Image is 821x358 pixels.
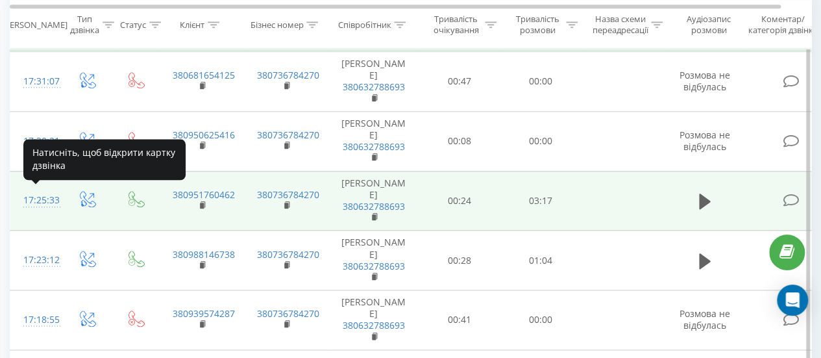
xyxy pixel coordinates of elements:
td: [PERSON_NAME] [328,171,419,231]
td: [PERSON_NAME] [328,231,419,290]
div: 17:31:07 [23,69,49,94]
td: 00:47 [419,52,500,112]
a: 380632788693 [343,319,405,331]
div: 17:18:55 [23,307,49,333]
a: 380736784270 [257,188,319,201]
div: Тривалість очікування [430,14,482,36]
div: Аудіозапис розмови [677,14,740,36]
div: Бізнес номер [250,19,303,30]
td: 00:08 [419,111,500,171]
td: [PERSON_NAME] [328,52,419,112]
a: 380736784270 [257,248,319,261]
div: Натисніть, щоб відкрити картку дзвінка [23,139,186,180]
td: 00:24 [419,171,500,231]
td: 00:00 [500,111,582,171]
td: [PERSON_NAME] [328,290,419,350]
a: 380632788693 [343,260,405,272]
div: Open Intercom Messenger [777,285,808,316]
td: 00:41 [419,290,500,350]
td: 00:00 [500,52,582,112]
a: 380632788693 [343,140,405,153]
div: 17:30:21 [23,129,49,154]
td: 00:28 [419,231,500,290]
div: [PERSON_NAME] [2,19,67,30]
div: Назва схеми переадресації [592,14,648,36]
div: 17:23:12 [23,248,49,273]
div: Тип дзвінка [70,14,99,36]
div: Коментар/категорія дзвінка [745,14,821,36]
div: Тривалість розмови [511,14,563,36]
td: 03:17 [500,171,582,231]
td: [PERSON_NAME] [328,111,419,171]
a: 380950625416 [173,129,235,141]
div: Співробітник [337,19,391,30]
a: 380951760462 [173,188,235,201]
a: 380632788693 [343,81,405,93]
td: 01:04 [500,231,582,290]
a: 380939574287 [173,307,235,320]
div: 17:25:33 [23,188,49,213]
a: 380736784270 [257,129,319,141]
a: 380681654125 [173,69,235,81]
span: Розмова не відбулась [680,129,730,153]
a: 380632788693 [343,200,405,212]
a: 380736784270 [257,307,319,320]
span: Розмова не відбулась [680,307,730,331]
div: Клієнт [180,19,204,30]
span: Розмова не відбулась [680,69,730,93]
td: 00:00 [500,290,582,350]
div: Статус [120,19,146,30]
a: 380736784270 [257,69,319,81]
a: 380988146738 [173,248,235,261]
